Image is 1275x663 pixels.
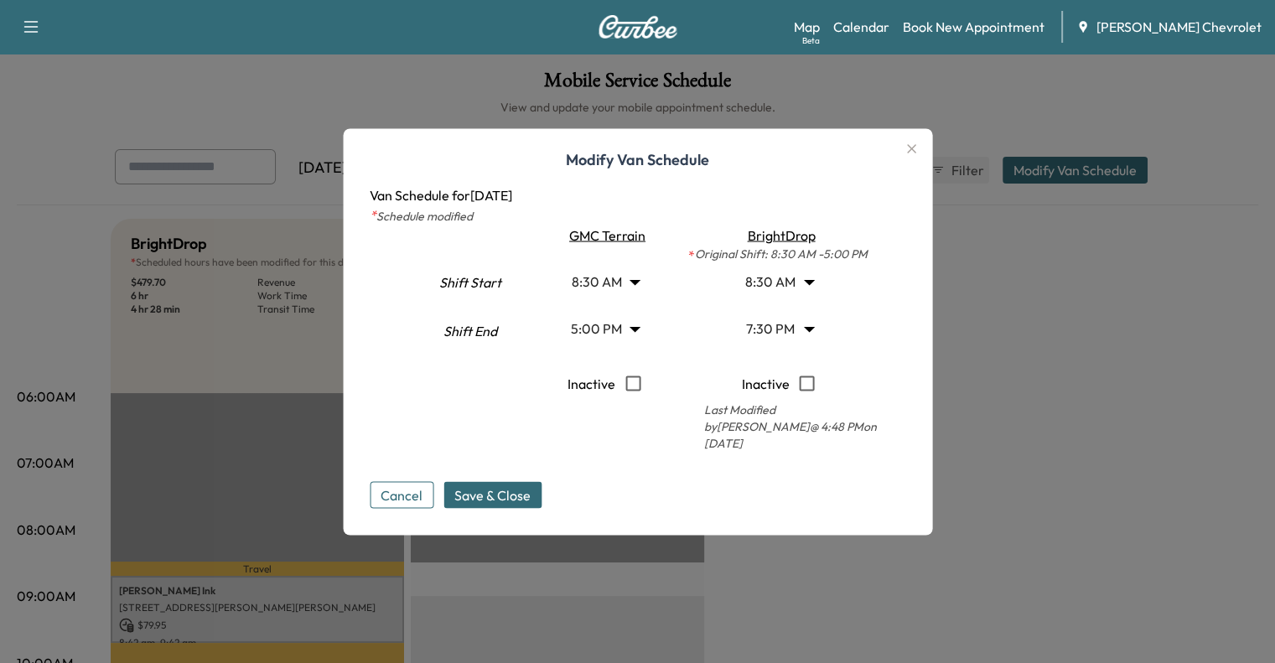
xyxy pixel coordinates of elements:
div: GMC Terrain [544,225,664,245]
a: Book New Appointment [903,17,1044,37]
p: Inactive [568,365,615,401]
p: Van Schedule for [DATE] [370,184,905,205]
a: MapBeta [794,17,820,37]
div: Shift End [410,313,531,364]
img: Curbee Logo [598,15,678,39]
p: Last Modified by [PERSON_NAME] @ 4:48 PM on [DATE] [671,401,885,451]
h1: Modify Van Schedule [370,148,905,184]
a: Calendar [833,17,889,37]
span: [PERSON_NAME] Chevrolet [1096,17,1262,37]
button: Save & Close [443,481,542,508]
div: 7:30 PM [728,305,828,352]
div: Beta [802,34,820,47]
p: Schedule modified [370,205,905,225]
p: Inactive [742,365,790,401]
div: 8:30 AM [554,258,655,305]
span: Save & Close [454,484,531,505]
div: 5:00 PM [554,305,655,352]
button: Cancel [370,481,433,508]
div: BrightDrop [671,225,885,245]
div: 8:30 AM [728,258,828,305]
div: Shift Start [410,260,531,310]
